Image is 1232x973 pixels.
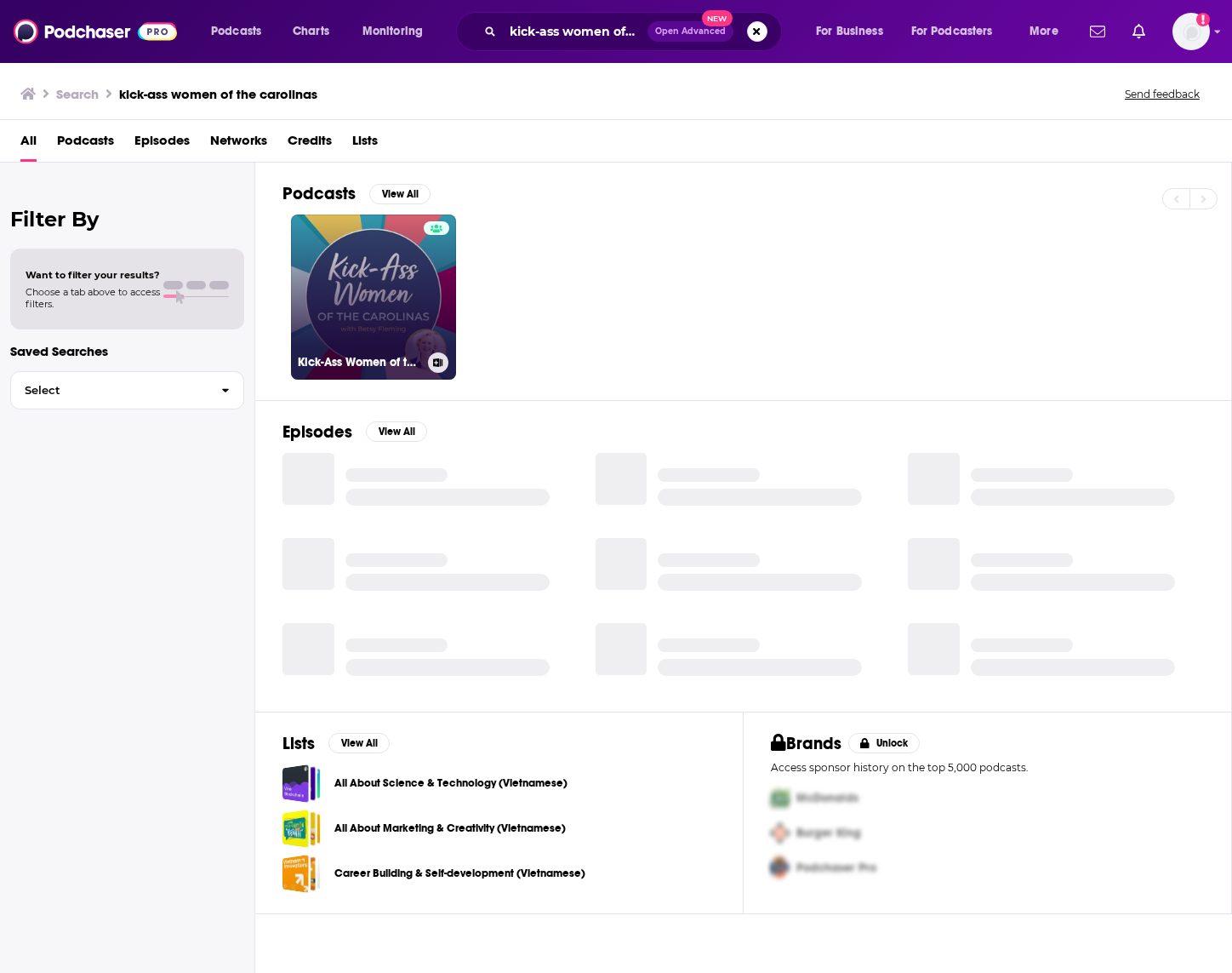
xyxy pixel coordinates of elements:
[10,371,244,409] button: Select
[366,421,427,442] button: View All
[134,127,190,162] a: Episodes
[1196,13,1210,26] svg: Add a profile image
[771,733,841,754] h2: Brands
[298,355,421,369] h3: Kick-Ass Women of the Carolinas
[199,18,283,45] button: open menu
[764,816,796,850] img: Second Pro Logo
[282,421,427,443] a: EpisodesView All
[282,183,356,204] h2: Podcasts
[771,761,1204,774] p: Access sponsor history on the top 5,000 podcasts.
[328,733,390,753] button: View All
[20,127,37,162] a: All
[282,810,321,848] a: All About Marketing & Creativity (Vietnamese)
[56,86,99,102] h3: Search
[288,127,332,162] a: Credits
[334,864,585,883] a: Career Building & Self-development (Vietnamese)
[351,18,445,45] button: open menu
[362,20,423,43] span: Monitoring
[211,20,261,43] span: Podcasts
[647,21,733,42] button: Open AdvancedNew
[282,183,431,204] a: PodcastsView All
[804,18,904,45] button: open menu
[282,855,321,893] a: Career Building & Self-development (Vietnamese)
[291,215,456,380] a: Kick-Ass Women of the Carolinas
[119,86,317,102] h3: kick-ass women of the carolinas
[334,774,568,793] a: All About Science & Technology (Vietnamese)
[1030,20,1058,43] span: More
[764,781,796,816] img: First Pro Logo
[796,861,876,875] span: Podchaser Pro
[26,286,160,310] span: Choose a tab above to access filters.
[14,15,177,48] img: Podchaser - Follow, Share and Rate Podcasts
[57,127,114,162] a: Podcasts
[282,733,315,754] h2: Lists
[352,127,378,162] a: Lists
[655,27,726,36] span: Open Advanced
[764,850,796,885] img: Third Pro Logo
[1172,13,1210,50] img: User Profile
[282,421,352,443] h2: Episodes
[26,269,160,281] span: Want to filter your results?
[10,343,244,359] p: Saved Searches
[911,20,993,43] span: For Podcasters
[282,733,390,754] a: ListsView All
[1172,13,1210,50] button: Show profile menu
[503,18,647,45] input: Search podcasts, credits, & more...
[702,10,733,26] span: New
[1126,17,1152,46] a: Show notifications dropdown
[1018,18,1080,45] button: open menu
[369,184,431,204] button: View All
[796,826,861,840] span: Burger King
[11,385,208,396] span: Select
[282,764,321,803] a: All About Science & Technology (Vietnamese)
[282,18,339,45] a: Charts
[472,12,798,51] div: Search podcasts, credits, & more...
[796,791,858,805] span: McDonalds
[10,207,244,232] h2: Filter By
[334,819,566,838] a: All About Marketing & Creativity (Vietnamese)
[293,20,329,43] span: Charts
[210,127,267,162] a: Networks
[1083,17,1112,46] a: Show notifications dropdown
[900,18,1018,45] button: open menu
[1172,13,1210,50] span: Logged in as mresewehr
[848,733,921,753] button: Unlock
[1120,87,1205,101] button: Send feedback
[816,20,883,43] span: For Business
